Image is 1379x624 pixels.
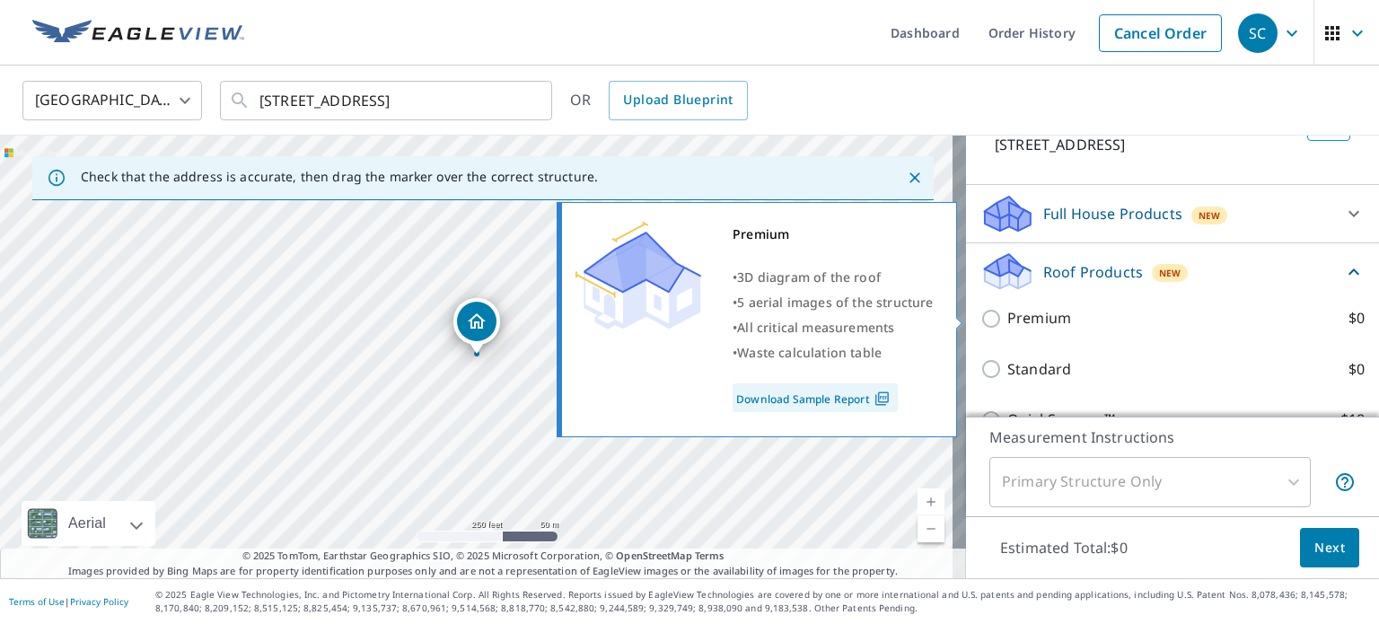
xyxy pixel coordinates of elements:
p: $18 [1340,409,1365,431]
input: Search by address or latitude-longitude [259,75,515,126]
a: Privacy Policy [70,595,128,608]
p: © 2025 Eagle View Technologies, Inc. and Pictometry International Corp. All Rights Reserved. Repo... [155,588,1370,615]
span: Waste calculation table [737,344,882,361]
a: Current Level 17, Zoom In [918,488,944,515]
p: Estimated Total: $0 [986,528,1142,567]
div: • [733,340,934,365]
a: Terms [695,549,725,562]
img: Premium [575,222,701,330]
div: Dropped pin, building 1, Residential property, 4415 92nd Ave NW Gig Harbor, WA 98335 [453,298,500,354]
div: Aerial [22,501,155,546]
span: New [1199,208,1221,223]
p: Premium [1007,307,1071,330]
p: | [9,596,128,607]
p: QuickSquares™ [1007,409,1115,431]
span: All critical measurements [737,319,894,336]
p: Check that the address is accurate, then drag the marker over the correct structure. [81,169,598,185]
span: New [1159,266,1181,280]
p: $0 [1348,307,1365,330]
div: SC [1238,13,1278,53]
a: Upload Blueprint [609,81,747,120]
button: Next [1300,528,1359,568]
div: • [733,290,934,315]
img: EV Logo [32,20,244,47]
span: Upload Blueprint [623,89,733,111]
div: Full House ProductsNew [980,192,1365,235]
a: Cancel Order [1099,14,1222,52]
p: [STREET_ADDRESS] [995,134,1300,155]
span: © 2025 TomTom, Earthstar Geographics SIO, © 2025 Microsoft Corporation, © [242,549,725,564]
button: Close [903,166,927,189]
p: $0 [1348,358,1365,381]
div: • [733,315,934,340]
div: [GEOGRAPHIC_DATA] [22,75,202,126]
div: Aerial [63,501,111,546]
span: Your report will include only the primary structure on the property. For example, a detached gara... [1334,471,1356,493]
span: Next [1314,537,1345,559]
p: Roof Products [1043,261,1143,283]
p: Full House Products [1043,203,1182,224]
a: Current Level 17, Zoom Out [918,515,944,542]
span: 5 aerial images of the structure [737,294,933,311]
div: Premium [733,222,934,247]
span: 3D diagram of the roof [737,268,881,286]
div: • [733,265,934,290]
a: Download Sample Report [733,383,898,412]
div: Roof ProductsNew [980,250,1365,293]
p: Measurement Instructions [989,426,1356,448]
div: OR [570,81,748,120]
p: Standard [1007,358,1071,381]
a: Terms of Use [9,595,65,608]
div: Primary Structure Only [989,457,1311,507]
a: OpenStreetMap [616,549,691,562]
img: Pdf Icon [870,391,894,407]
